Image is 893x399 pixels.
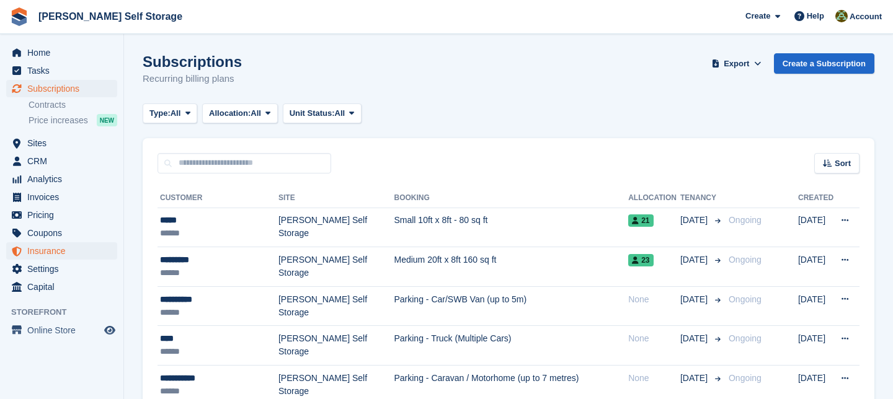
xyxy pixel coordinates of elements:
p: Recurring billing plans [143,72,242,86]
span: Settings [27,260,102,278]
img: stora-icon-8386f47178a22dfd0bd8f6a31ec36ba5ce8667c1dd55bd0f319d3a0aa187defe.svg [10,7,29,26]
td: [DATE] [798,286,833,326]
a: [PERSON_NAME] Self Storage [33,6,187,27]
span: [DATE] [680,372,710,385]
a: Contracts [29,99,117,111]
span: Subscriptions [27,80,102,97]
span: All [251,107,261,120]
span: [DATE] [680,332,710,345]
td: Parking - Car/SWB Van (up to 5m) [394,286,628,326]
span: Ongoing [729,333,762,343]
span: Ongoing [729,215,762,225]
span: Ongoing [729,294,762,304]
th: Created [798,188,833,208]
th: Tenancy [680,188,724,208]
td: [PERSON_NAME] Self Storage [278,247,394,287]
a: menu [6,188,117,206]
td: Small 10ft x 8ft - 80 sq ft [394,208,628,247]
span: Tasks [27,62,102,79]
span: Coupons [27,224,102,242]
button: Allocation: All [202,103,278,124]
span: Account [850,11,882,23]
img: Karl [835,10,848,22]
span: Invoices [27,188,102,206]
span: Home [27,44,102,61]
span: [DATE] [680,253,710,266]
a: menu [6,260,117,278]
th: Allocation [628,188,680,208]
span: All [335,107,345,120]
a: menu [6,134,117,152]
span: Sort [835,157,851,170]
span: [DATE] [680,214,710,227]
a: menu [6,62,117,79]
a: Create a Subscription [774,53,874,74]
td: [DATE] [798,247,833,287]
a: menu [6,152,117,170]
span: Online Store [27,322,102,339]
td: [DATE] [798,326,833,366]
h1: Subscriptions [143,53,242,70]
td: [PERSON_NAME] Self Storage [278,286,394,326]
span: Ongoing [729,255,762,265]
span: Create [745,10,770,22]
span: Insurance [27,242,102,260]
a: menu [6,224,117,242]
span: 23 [628,254,653,266]
button: Export [709,53,764,74]
span: [DATE] [680,293,710,306]
a: menu [6,80,117,97]
span: Type: [149,107,171,120]
td: Parking - Truck (Multiple Cars) [394,326,628,366]
span: Help [807,10,824,22]
th: Site [278,188,394,208]
a: menu [6,322,117,339]
a: menu [6,44,117,61]
a: menu [6,170,117,188]
div: None [628,332,680,345]
span: Unit Status: [290,107,335,120]
a: menu [6,242,117,260]
span: Pricing [27,206,102,224]
div: None [628,293,680,306]
a: Preview store [102,323,117,338]
span: Sites [27,134,102,152]
span: Allocation: [209,107,251,120]
span: Price increases [29,115,88,126]
td: [PERSON_NAME] Self Storage [278,326,394,366]
span: All [171,107,181,120]
button: Type: All [143,103,197,124]
a: menu [6,206,117,224]
div: None [628,372,680,385]
td: [PERSON_NAME] Self Storage [278,208,394,247]
span: CRM [27,152,102,170]
a: menu [6,278,117,296]
span: 21 [628,214,653,227]
th: Customer [158,188,278,208]
td: [DATE] [798,208,833,247]
div: NEW [97,114,117,126]
span: Export [724,58,749,70]
th: Booking [394,188,628,208]
a: Price increases NEW [29,113,117,127]
span: Ongoing [729,373,762,383]
span: Capital [27,278,102,296]
button: Unit Status: All [283,103,362,124]
span: Analytics [27,170,102,188]
span: Storefront [11,306,123,318]
td: Medium 20ft x 8ft 160 sq ft [394,247,628,287]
